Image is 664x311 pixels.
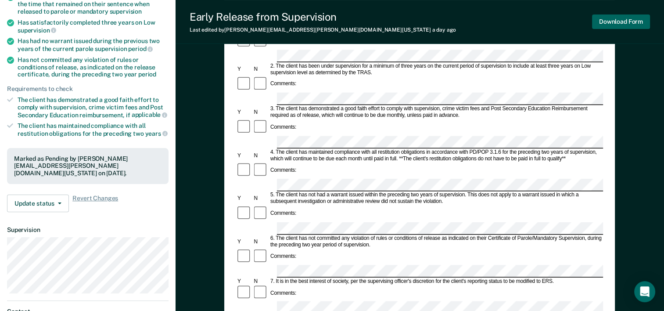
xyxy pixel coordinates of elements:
[18,19,169,34] div: Has satisfactorily completed three years on Low
[7,226,169,234] dt: Supervision
[269,149,603,162] div: 4. The client has maintained compliance with all restitution obligations in accordance with PD/PO...
[236,278,252,285] div: Y
[18,122,169,137] div: The client has maintained compliance with all restitution obligations for the preceding two
[269,106,603,119] div: 3. The client has demonstrated a good faith effort to comply with supervision, crime victim fees ...
[269,235,603,248] div: 6. The client has not committed any violation of rules or conditions of release as indicated on t...
[18,96,169,119] div: The client has demonstrated a good faith effort to comply with supervision, crime victim fees and...
[253,66,269,72] div: N
[18,56,169,78] div: Has not committed any violation of rules or conditions of release, as indicated on the release ce...
[7,85,169,93] div: Requirements to check
[592,14,650,29] button: Download Form
[236,66,252,72] div: Y
[132,111,167,118] span: applicable
[253,239,269,245] div: N
[269,210,298,217] div: Comments:
[190,11,456,23] div: Early Release from Supervision
[253,109,269,116] div: N
[236,152,252,159] div: Y
[145,130,168,137] span: years
[269,167,298,174] div: Comments:
[269,290,298,297] div: Comments:
[634,281,655,302] div: Open Intercom Messenger
[128,45,153,52] span: period
[138,71,156,78] span: period
[269,63,603,76] div: 2. The client has been under supervision for a minimum of three years on the current period of su...
[236,195,252,202] div: Y
[18,37,169,52] div: Has had no warrant issued during the previous two years of the current parole supervision
[14,155,162,177] div: Marked as Pending by [PERSON_NAME][EMAIL_ADDRESS][PERSON_NAME][DOMAIN_NAME][US_STATE] on [DATE].
[432,27,456,33] span: a day ago
[269,278,603,285] div: 7. It is in the best interest of society, per the supervising officer's discretion for the client...
[236,239,252,245] div: Y
[269,81,298,87] div: Comments:
[269,192,603,205] div: 5. The client has not had a warrant issued within the preceding two years of supervision. This do...
[253,152,269,159] div: N
[72,195,118,212] span: Revert Changes
[269,124,298,130] div: Comments:
[236,109,252,116] div: Y
[253,195,269,202] div: N
[7,195,69,212] button: Update status
[269,253,298,260] div: Comments:
[253,278,269,285] div: N
[110,8,142,15] span: supervision
[18,27,56,34] span: supervision
[190,27,456,33] div: Last edited by [PERSON_NAME][EMAIL_ADDRESS][PERSON_NAME][DOMAIN_NAME][US_STATE]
